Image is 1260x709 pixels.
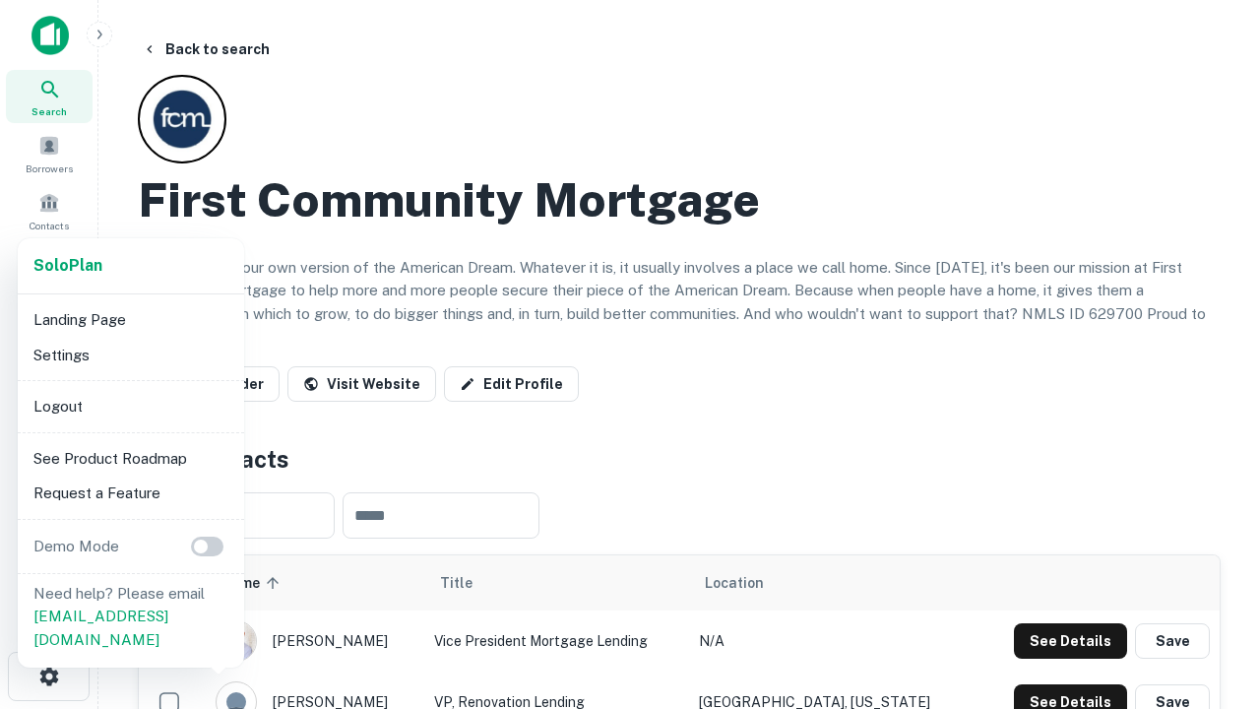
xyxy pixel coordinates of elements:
li: Logout [26,389,236,424]
li: See Product Roadmap [26,441,236,477]
li: Request a Feature [26,476,236,511]
p: Demo Mode [26,535,127,558]
strong: Solo Plan [33,256,102,275]
iframe: Chat Widget [1162,488,1260,583]
a: SoloPlan [33,254,102,278]
p: Need help? Please email [33,582,228,652]
li: Landing Page [26,302,236,338]
a: [EMAIL_ADDRESS][DOMAIN_NAME] [33,608,168,648]
li: Settings [26,338,236,373]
